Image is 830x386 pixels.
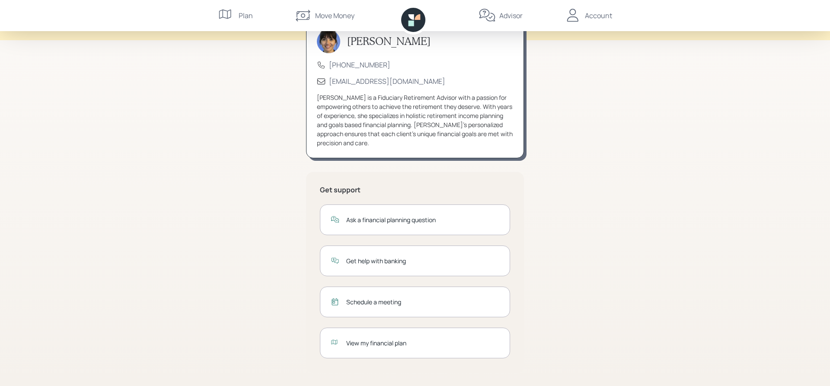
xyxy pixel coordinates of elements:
[329,60,390,70] a: [PHONE_NUMBER]
[329,77,445,86] a: [EMAIL_ADDRESS][DOMAIN_NAME]
[585,10,612,21] div: Account
[346,338,499,348] div: View my financial plan
[346,297,499,306] div: Schedule a meeting
[347,35,431,48] h3: [PERSON_NAME]
[499,10,523,21] div: Advisor
[239,10,253,21] div: Plan
[346,256,499,265] div: Get help with banking
[346,215,499,224] div: Ask a financial planning question
[317,93,513,147] div: [PERSON_NAME] is a Fiduciary Retirement Advisor with a passion for empowering others to achieve t...
[320,186,510,194] h5: Get support
[317,26,340,53] img: treva-nostdahl-headshot.png
[315,10,354,21] div: Move Money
